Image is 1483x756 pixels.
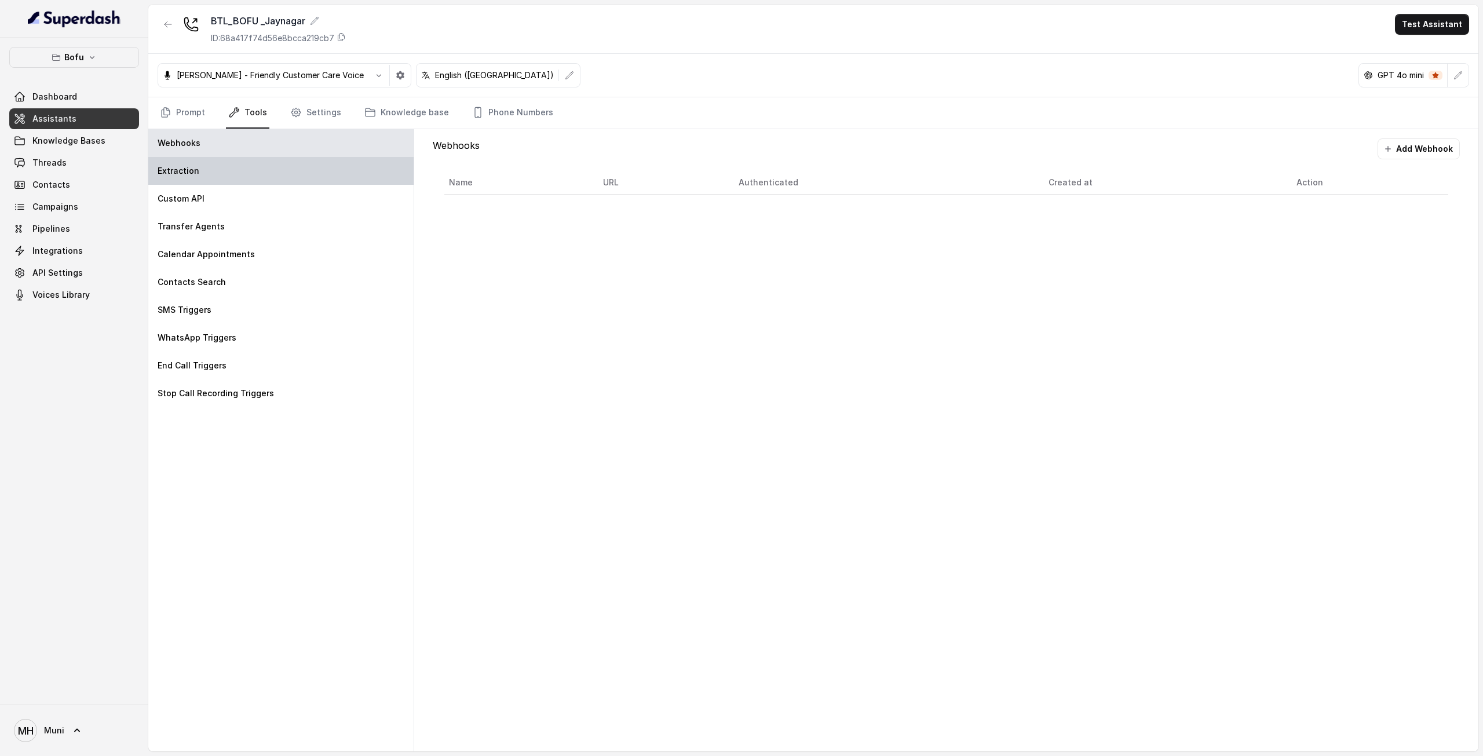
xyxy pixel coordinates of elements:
[288,97,344,129] a: Settings
[158,193,204,204] p: Custom API
[32,179,70,191] span: Contacts
[362,97,451,129] a: Knowledge base
[9,130,139,151] a: Knowledge Bases
[9,240,139,261] a: Integrations
[9,174,139,195] a: Contacts
[32,91,77,103] span: Dashboard
[32,157,67,169] span: Threads
[433,138,480,159] p: Webhooks
[9,152,139,173] a: Threads
[1378,138,1460,159] button: Add Webhook
[64,50,84,64] p: Bofu
[9,714,139,747] a: Muni
[32,289,90,301] span: Voices Library
[32,201,78,213] span: Campaigns
[158,388,274,399] p: Stop Call Recording Triggers
[9,262,139,283] a: API Settings
[9,218,139,239] a: Pipelines
[158,332,236,344] p: WhatsApp Triggers
[9,86,139,107] a: Dashboard
[1378,70,1424,81] p: GPT 4o mini
[1364,71,1373,80] svg: openai logo
[158,97,207,129] a: Prompt
[32,245,83,257] span: Integrations
[211,14,346,28] div: BTL_BOFU _Jaynagar
[158,360,227,371] p: End Call Triggers
[226,97,269,129] a: Tools
[470,97,556,129] a: Phone Numbers
[1039,171,1287,195] th: Created at
[177,70,364,81] p: [PERSON_NAME] - Friendly Customer Care Voice
[9,108,139,129] a: Assistants
[1287,171,1448,195] th: Action
[158,165,199,177] p: Extraction
[435,70,554,81] p: English ([GEOGRAPHIC_DATA])
[158,304,211,316] p: SMS Triggers
[1395,14,1469,35] button: Test Assistant
[9,196,139,217] a: Campaigns
[32,223,70,235] span: Pipelines
[158,249,255,260] p: Calendar Appointments
[158,276,226,288] p: Contacts Search
[158,221,225,232] p: Transfer Agents
[9,47,139,68] button: Bofu
[211,32,334,44] p: ID: 68a417f74d56e8bcca219cb7
[158,97,1469,129] nav: Tabs
[729,171,1039,195] th: Authenticated
[32,113,76,125] span: Assistants
[44,725,64,736] span: Muni
[32,135,105,147] span: Knowledge Bases
[28,9,121,28] img: light.svg
[158,137,200,149] p: Webhooks
[32,267,83,279] span: API Settings
[18,725,34,737] text: MH
[594,171,729,195] th: URL
[444,171,594,195] th: Name
[9,284,139,305] a: Voices Library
